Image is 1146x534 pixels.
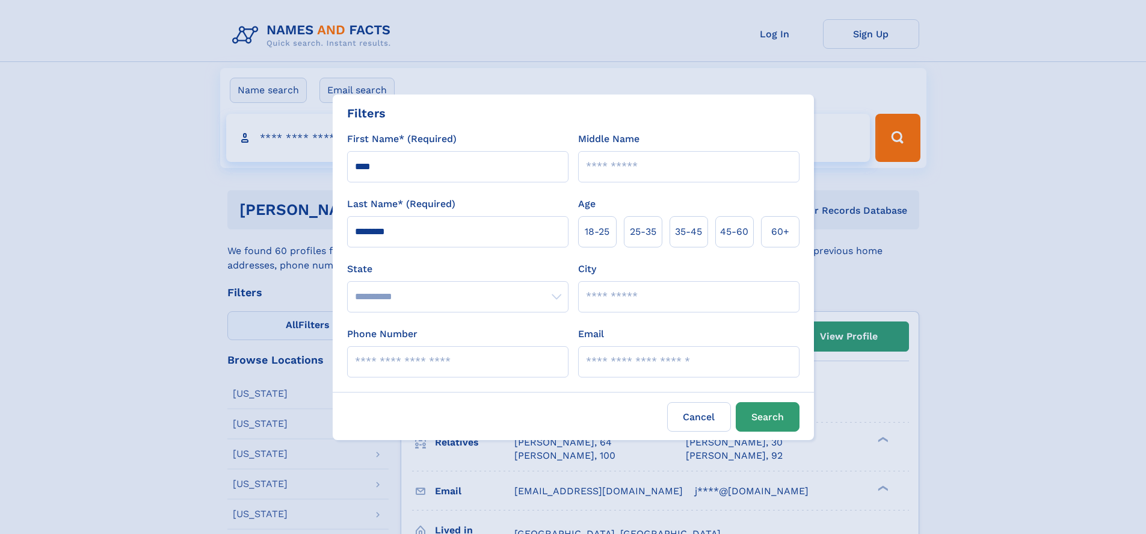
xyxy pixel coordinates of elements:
span: 35‑45 [675,225,702,239]
div: Filters [347,104,386,122]
label: Phone Number [347,327,417,341]
label: State [347,262,568,276]
label: Middle Name [578,132,639,146]
label: Email [578,327,604,341]
span: 25‑35 [630,225,656,239]
span: 18‑25 [585,225,609,239]
span: 45‑60 [720,225,748,239]
label: Cancel [667,402,731,432]
button: Search [736,402,799,432]
span: 60+ [771,225,789,239]
label: First Name* (Required) [347,132,457,146]
label: City [578,262,596,276]
label: Last Name* (Required) [347,197,455,211]
label: Age [578,197,596,211]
